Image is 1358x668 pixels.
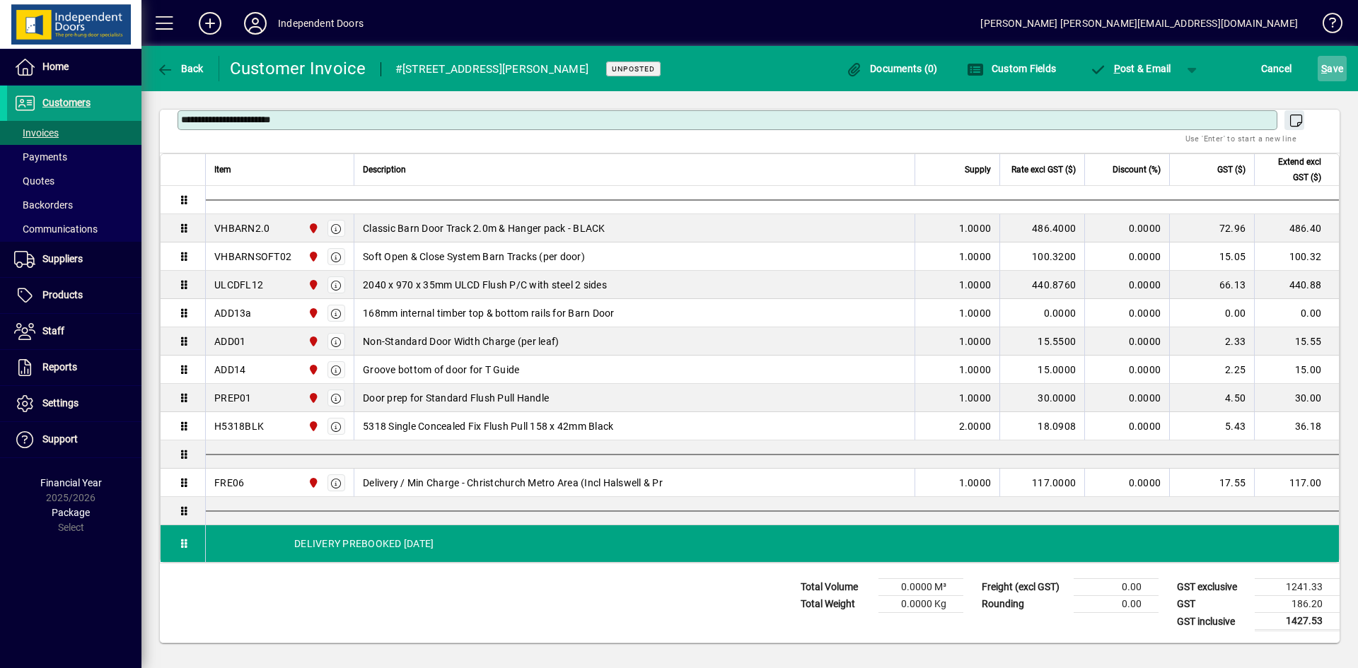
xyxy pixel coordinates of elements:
[363,476,663,490] span: Delivery / Min Charge - Christchurch Metro Area (Incl Halswell & Pr
[1217,162,1246,177] span: GST ($)
[214,221,269,235] div: VHBARN2.0
[214,334,245,348] div: ADD01
[153,56,207,81] button: Back
[304,221,320,236] span: Christchurch
[7,193,141,217] a: Backorders
[1255,613,1340,631] td: 1427.53
[304,249,320,264] span: Christchurch
[963,56,1060,81] button: Custom Fields
[959,250,992,264] span: 1.0000
[1321,63,1327,74] span: S
[1312,3,1340,49] a: Knowledge Base
[42,361,77,373] span: Reports
[1254,242,1339,271] td: 100.32
[1084,299,1169,327] td: 0.0000
[304,362,320,377] span: Christchurch
[40,477,102,488] span: Financial Year
[141,56,219,81] app-page-header-button: Back
[1254,356,1339,384] td: 15.00
[1009,391,1076,405] div: 30.0000
[1084,412,1169,440] td: 0.0000
[230,57,366,80] div: Customer Invoice
[14,199,73,211] span: Backorders
[363,221,605,235] span: Classic Barn Door Track 2.0m & Hanger pack - BLACK
[1254,412,1339,440] td: 36.18
[214,250,291,264] div: VHBARNSOFT02
[612,64,655,74] span: Unposted
[959,391,992,405] span: 1.0000
[1084,271,1169,299] td: 0.0000
[42,397,79,409] span: Settings
[7,386,141,421] a: Settings
[363,162,406,177] span: Description
[1169,327,1254,356] td: 2.33
[1255,579,1340,596] td: 1241.33
[1169,299,1254,327] td: 0.00
[959,306,992,320] span: 1.0000
[959,419,992,433] span: 2.0000
[42,61,69,72] span: Home
[959,476,992,490] span: 1.0000
[7,217,141,241] a: Communications
[1084,384,1169,412] td: 0.0000
[363,334,559,348] span: Non-Standard Door Width Charge (per leaf)
[42,97,91,108] span: Customers
[1170,579,1255,596] td: GST exclusive
[304,390,320,406] span: Christchurch
[304,277,320,293] span: Christchurch
[7,350,141,385] a: Reports
[1114,63,1120,74] span: P
[363,278,607,292] span: 2040 x 970 x 35mm ULCD Flush P/C with steel 2 sides
[842,56,941,81] button: Documents (0)
[214,306,252,320] div: ADD13a
[1261,57,1292,80] span: Cancel
[1089,63,1171,74] span: ost & Email
[1254,214,1339,242] td: 486.40
[363,391,549,405] span: Door prep for Standard Flush Pull Handle
[1084,327,1169,356] td: 0.0000
[363,306,615,320] span: 168mm internal timber top & bottom rails for Barn Door
[1009,278,1076,292] div: 440.8760
[206,525,1339,562] div: DELIVERY PREBOOKED [DATE]
[1169,271,1254,299] td: 66.13
[1084,356,1169,384] td: 0.0000
[395,58,589,81] div: #[STREET_ADDRESS][PERSON_NAME]
[7,422,141,457] a: Support
[14,127,59,139] span: Invoices
[42,253,83,264] span: Suppliers
[304,305,320,321] span: Christchurch
[1321,57,1343,80] span: ave
[1011,162,1076,177] span: Rate excl GST ($)
[214,419,264,433] div: H5318BLK
[1074,596,1159,613] td: 0.00
[1254,469,1339,497] td: 117.00
[304,475,320,491] span: Christchurch
[14,223,98,235] span: Communications
[7,314,141,349] a: Staff
[1169,242,1254,271] td: 15.05
[1170,613,1255,631] td: GST inclusive
[1084,242,1169,271] td: 0.0000
[7,169,141,193] a: Quotes
[7,49,141,85] a: Home
[363,250,585,264] span: Soft Open & Close System Barn Tracks (per door)
[156,63,204,74] span: Back
[1084,469,1169,497] td: 0.0000
[980,12,1298,35] div: [PERSON_NAME] [PERSON_NAME][EMAIL_ADDRESS][DOMAIN_NAME]
[959,221,992,235] span: 1.0000
[214,391,252,405] div: PREP01
[304,334,320,349] span: Christchurch
[1255,596,1340,613] td: 186.20
[1169,384,1254,412] td: 4.50
[1009,250,1076,264] div: 100.3200
[14,151,67,163] span: Payments
[363,363,519,377] span: Groove bottom of door for T Guide
[846,63,938,74] span: Documents (0)
[214,476,244,490] div: FRE06
[214,278,263,292] div: ULCDFL12
[304,418,320,434] span: Christchurch
[214,162,231,177] span: Item
[363,419,613,433] span: 5318 Single Concealed Fix Flush Pull 158 x 42mm Black
[1254,327,1339,356] td: 15.55
[1169,214,1254,242] td: 72.96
